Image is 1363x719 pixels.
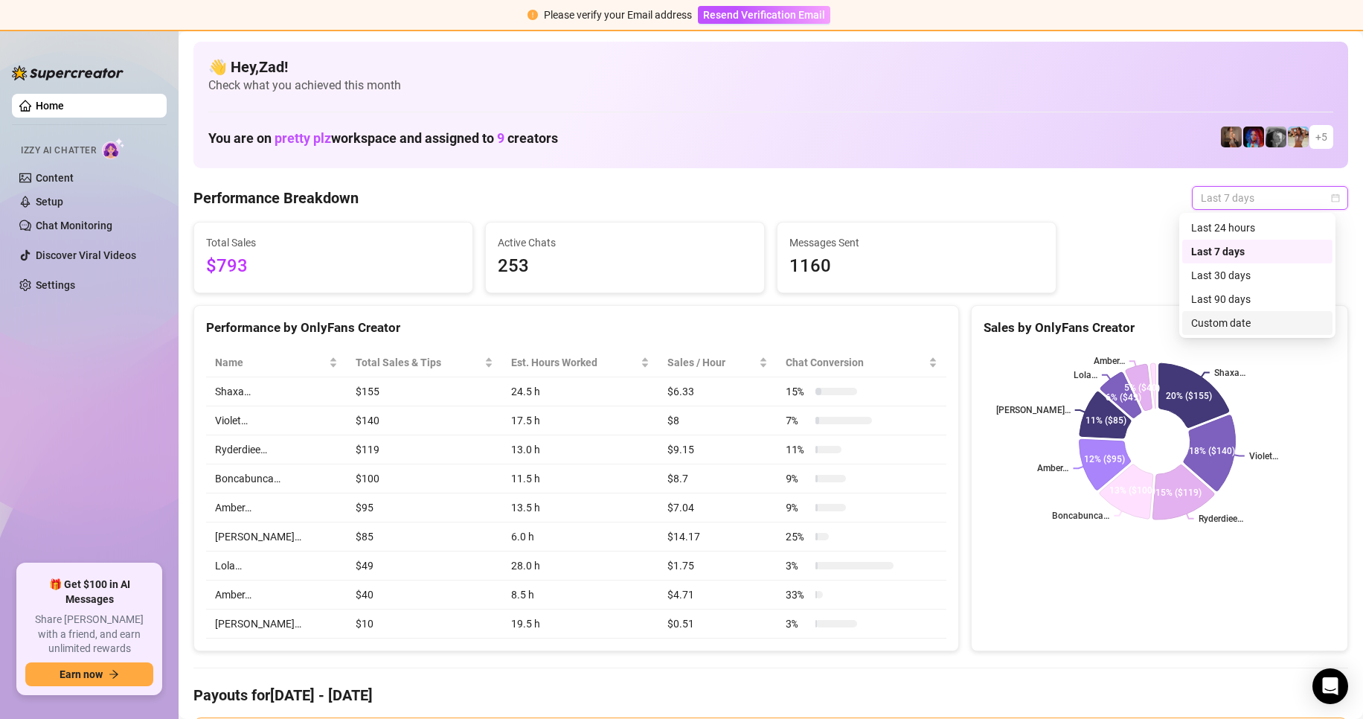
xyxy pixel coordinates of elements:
img: AI Chatter [102,138,125,159]
td: Boncabunca… [206,464,347,493]
td: 6.0 h [502,523,658,552]
span: 1160 [789,252,1044,281]
th: Chat Conversion [777,348,946,377]
div: Est. Hours Worked [511,354,638,371]
img: Amber [1288,127,1309,147]
th: Sales / Hour [658,348,777,377]
td: $119 [347,435,502,464]
td: $140 [347,406,502,435]
td: 17.5 h [502,406,658,435]
h1: You are on workspace and assigned to creators [208,130,558,147]
span: Share [PERSON_NAME] with a friend, and earn unlimited rewards [25,613,153,656]
div: Last 90 days [1182,287,1332,311]
text: Ryderdiee… [1199,514,1243,524]
span: Total Sales & Tips [356,354,481,371]
span: + 5 [1315,129,1327,145]
img: Shaxa [1243,127,1264,147]
span: 33 % [786,587,809,603]
td: 19.5 h [502,610,658,639]
span: calendar [1331,194,1340,202]
span: 🎁 Get $100 in AI Messages [25,578,153,607]
div: Open Intercom Messenger [1312,668,1348,704]
span: 11 % [786,441,809,458]
td: $40 [347,581,502,610]
div: Last 24 hours [1182,216,1332,240]
a: Chat Monitoring [36,220,112,231]
td: $10 [347,610,502,639]
td: 24.5 h [502,377,658,406]
text: Boncabunca… [1053,511,1110,521]
span: Messages Sent [789,234,1044,251]
span: 3 % [786,616,809,632]
span: $793 [206,252,461,281]
span: 9 % [786,499,809,516]
a: Discover Viral Videos [36,249,136,261]
td: $155 [347,377,502,406]
button: Earn nowarrow-right [25,662,153,686]
text: Shaxa… [1214,368,1245,378]
span: Last 7 days [1201,187,1339,209]
td: $8 [658,406,777,435]
td: 11.5 h [502,464,658,493]
div: Last 7 days [1182,240,1332,263]
a: Home [36,100,64,112]
td: $100 [347,464,502,493]
div: Please verify your Email address [544,7,692,23]
span: Izzy AI Chatter [21,144,96,158]
div: Last 7 days [1191,243,1324,260]
div: Last 30 days [1182,263,1332,287]
td: $8.7 [658,464,777,493]
td: 13.5 h [502,493,658,523]
div: Last 24 hours [1191,220,1324,236]
span: 25 % [786,528,809,545]
span: Name [215,354,326,371]
h4: Performance Breakdown [193,188,359,208]
span: 9 % [786,470,809,487]
img: Ryderdiee [1221,127,1242,147]
span: Resend Verification Email [703,9,825,21]
span: Total Sales [206,234,461,251]
td: Amber… [206,493,347,523]
span: 9 [497,130,504,146]
td: $49 [347,552,502,581]
td: Ryderdiee… [206,435,347,464]
td: Shaxa… [206,377,347,406]
td: $1.75 [658,552,777,581]
span: exclamation-circle [527,10,538,20]
th: Total Sales & Tips [347,348,502,377]
text: Lola… [1074,370,1097,380]
span: arrow-right [109,669,119,680]
td: 13.0 h [502,435,658,464]
td: 28.0 h [502,552,658,581]
a: Setup [36,196,63,208]
div: Sales by OnlyFans Creator [984,318,1335,338]
a: Settings [36,279,75,291]
span: Check what you achieved this month [208,77,1333,94]
span: Active Chats [498,234,752,251]
a: Content [36,172,74,184]
img: logo-BBDzfeDw.svg [12,65,124,80]
td: $9.15 [658,435,777,464]
td: $6.33 [658,377,777,406]
img: Amber [1266,127,1286,147]
div: Performance by OnlyFans Creator [206,318,946,338]
text: Amber… [1038,463,1069,473]
td: [PERSON_NAME]… [206,610,347,639]
h4: 👋 Hey, Zad ! [208,57,1333,77]
span: Chat Conversion [786,354,926,371]
td: $95 [347,493,502,523]
td: $0.51 [658,610,777,639]
span: 253 [498,252,752,281]
td: Violet… [206,406,347,435]
div: Last 30 days [1191,267,1324,284]
div: Custom date [1191,315,1324,331]
span: pretty plz [275,130,331,146]
span: 3 % [786,557,809,574]
h4: Payouts for [DATE] - [DATE] [193,685,1348,706]
text: Violet… [1249,451,1278,461]
td: Amber… [206,581,347,610]
td: $14.17 [658,523,777,552]
td: $7.04 [658,493,777,523]
text: Amber… [1094,357,1125,367]
span: 7 % [786,412,809,429]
